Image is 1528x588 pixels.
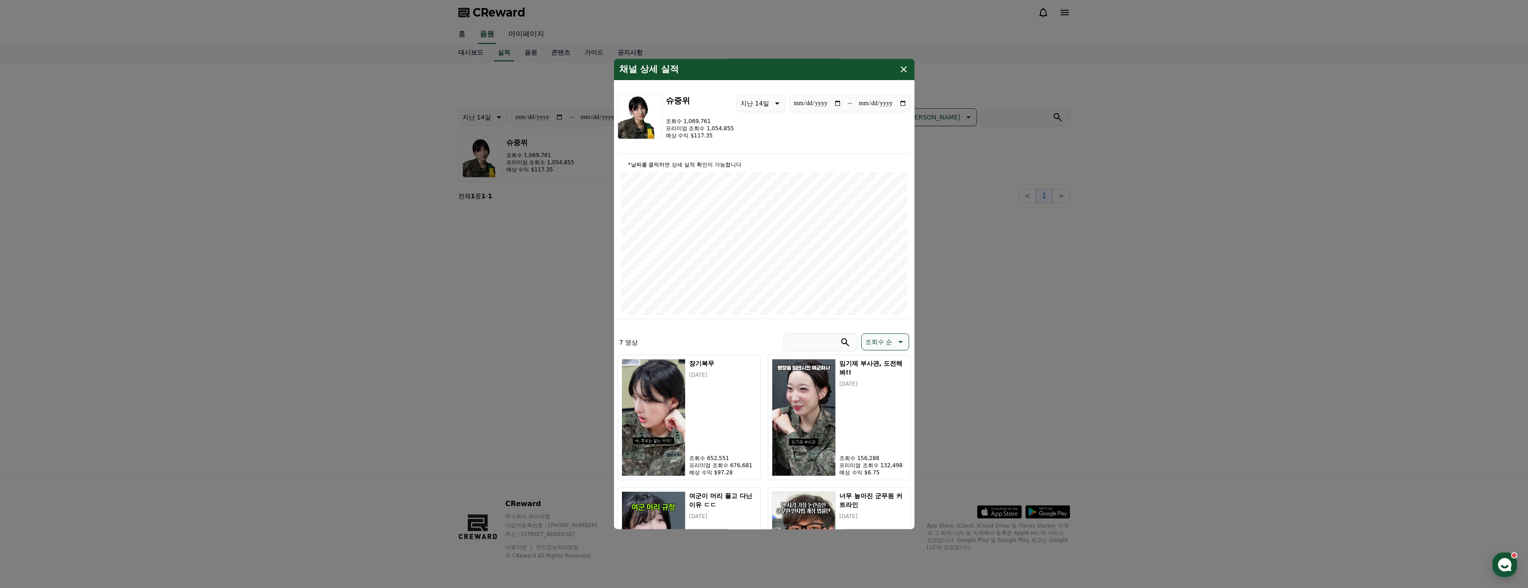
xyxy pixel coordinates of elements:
h5: 너무 높아진 군무원 커트라인 [839,491,906,509]
span: 설정 [138,297,149,304]
div: modal [614,59,914,529]
button: 지난 14일 [736,94,786,112]
h5: 여군이 머리 풀고 다닌 이유 ㄷㄷ [689,491,756,509]
span: 대화 [82,298,93,305]
p: 지난 14일 [741,97,769,110]
h3: 슈중위 [666,94,734,107]
h4: 채널 상세 실적 [619,64,679,75]
p: 조회수 순 [865,336,892,348]
img: 슈중위 [618,94,662,139]
p: 조회수 652,551 [689,455,756,462]
p: ~ [847,98,853,109]
a: 설정 [115,284,172,306]
p: 프리미엄 조회수 132,498 [839,462,906,469]
p: *날짜를 클릭하면 상세 실적 확인이 가능합니다 [621,161,907,168]
p: 조회수 156,288 [839,455,906,462]
span: 홈 [28,297,34,304]
p: [DATE] [689,371,756,379]
p: 프리미엄 조회수 676,681 [689,462,756,469]
p: 조회수 1,069,761 [666,118,734,125]
button: 임기제 부사관, 도전해봐!! 임기제 부사관, 도전해봐!! [DATE] 조회수 156,288 프리미엄 조회수 132,498 예상 수익 $6.75 [768,355,911,480]
p: [DATE] [839,380,906,388]
img: 장기복무 [622,359,686,476]
p: [DATE] [839,513,906,520]
p: 7 영상 [619,338,638,347]
h5: 장기복무 [689,359,756,368]
p: [DATE] [689,513,756,520]
a: 대화 [59,284,115,306]
p: 예상 수익 $6.75 [839,469,906,476]
button: 조회수 순 [861,333,909,350]
p: 예상 수익 $97.28 [689,469,756,476]
img: 임기제 부사관, 도전해봐!! [772,359,836,476]
a: 홈 [3,284,59,306]
p: 프리미엄 조회수 1,054,855 [666,125,734,132]
button: 장기복무 장기복무 [DATE] 조회수 652,551 프리미엄 조회수 676,681 예상 수익 $97.28 [618,355,761,480]
p: 예상 수익 $117.35 [666,132,734,139]
h5: 임기제 부사관, 도전해봐!! [839,359,906,377]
